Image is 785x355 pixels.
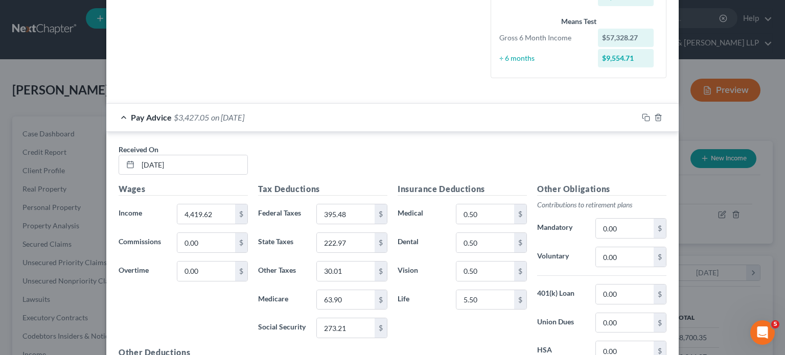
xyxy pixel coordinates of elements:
[113,232,172,253] label: Commissions
[177,233,235,252] input: 0.00
[138,155,247,175] input: MM/DD/YYYY
[113,261,172,281] label: Overtime
[596,247,654,267] input: 0.00
[596,285,654,304] input: 0.00
[317,318,375,338] input: 0.00
[253,204,311,224] label: Federal Taxes
[771,320,779,328] span: 5
[456,290,514,310] input: 0.00
[654,219,666,238] div: $
[119,145,158,154] span: Received On
[317,204,375,224] input: 0.00
[494,53,593,63] div: ÷ 6 months
[253,261,311,281] label: Other Taxes
[456,233,514,252] input: 0.00
[514,204,526,224] div: $
[532,247,590,267] label: Voluntary
[375,290,387,310] div: $
[258,183,387,196] h5: Tax Deductions
[253,232,311,253] label: State Taxes
[375,262,387,281] div: $
[654,247,666,267] div: $
[596,219,654,238] input: 0.00
[177,204,235,224] input: 0.00
[398,183,527,196] h5: Insurance Deductions
[253,290,311,310] label: Medicare
[119,183,248,196] h5: Wages
[131,112,172,122] span: Pay Advice
[514,290,526,310] div: $
[654,285,666,304] div: $
[456,204,514,224] input: 0.00
[235,204,247,224] div: $
[598,29,654,47] div: $57,328.27
[532,218,590,239] label: Mandatory
[317,290,375,310] input: 0.00
[456,262,514,281] input: 0.00
[177,262,235,281] input: 0.00
[375,318,387,338] div: $
[375,204,387,224] div: $
[235,262,247,281] div: $
[392,261,451,281] label: Vision
[494,33,593,43] div: Gross 6 Month Income
[537,200,666,210] p: Contributions to retirement plans
[499,16,658,27] div: Means Test
[317,233,375,252] input: 0.00
[537,183,666,196] h5: Other Obligations
[375,233,387,252] div: $
[532,284,590,304] label: 401(k) Loan
[514,233,526,252] div: $
[392,290,451,310] label: Life
[514,262,526,281] div: $
[596,313,654,333] input: 0.00
[119,208,142,217] span: Income
[211,112,244,122] span: on [DATE]
[654,313,666,333] div: $
[317,262,375,281] input: 0.00
[392,232,451,253] label: Dental
[750,320,775,345] iframe: Intercom live chat
[392,204,451,224] label: Medical
[235,233,247,252] div: $
[174,112,209,122] span: $3,427.05
[253,318,311,338] label: Social Security
[598,49,654,67] div: $9,554.71
[532,313,590,333] label: Union Dues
